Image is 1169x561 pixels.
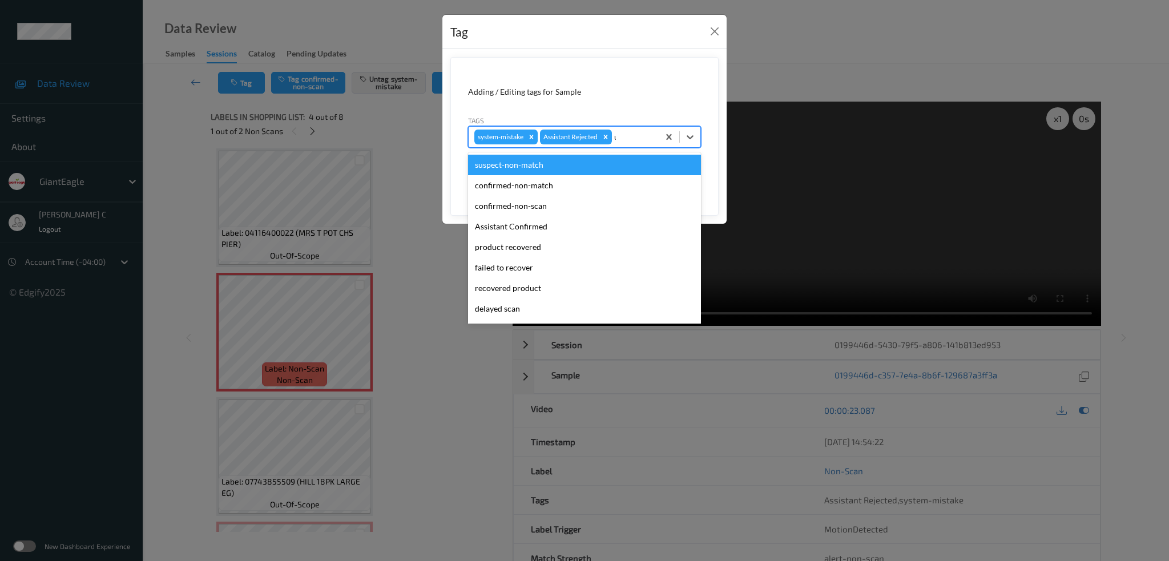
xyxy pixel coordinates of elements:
[468,298,701,319] div: delayed scan
[468,257,701,278] div: failed to recover
[468,115,484,126] label: Tags
[468,216,701,237] div: Assistant Confirmed
[468,237,701,257] div: product recovered
[707,23,723,39] button: Close
[599,130,612,144] div: Remove Assistant Rejected
[468,155,701,175] div: suspect-non-match
[468,86,701,98] div: Adding / Editing tags for Sample
[525,130,538,144] div: Remove system-mistake
[540,130,599,144] div: Assistant Rejected
[468,196,701,216] div: confirmed-non-scan
[474,130,525,144] div: system-mistake
[468,278,701,298] div: recovered product
[450,23,468,41] div: Tag
[468,319,701,340] div: Unusual activity
[468,175,701,196] div: confirmed-non-match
